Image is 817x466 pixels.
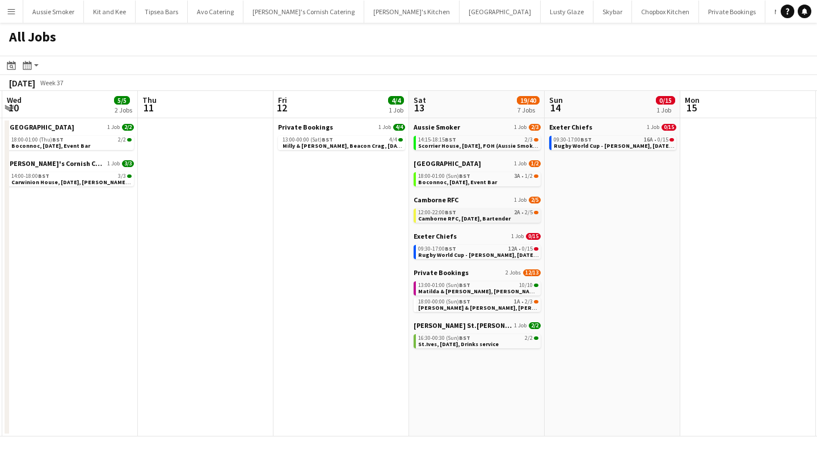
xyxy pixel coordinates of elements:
button: Tipsea Bars [136,1,188,23]
span: 09:30-17:00 [418,246,456,252]
div: [DATE] [9,77,35,89]
span: 2/5 [525,210,533,215]
span: 0/15 [526,233,541,240]
span: BST [322,136,333,143]
span: 16:30-00:30 (Sun) [418,335,470,341]
span: Sun [549,95,563,105]
span: 13 [412,101,426,114]
span: 1 Job [514,197,527,203]
a: 16:30-00:30 (Sun)BST2/2St.Ives, [DATE], Drinks service [418,334,538,347]
button: Aussie Smoker [23,1,84,23]
span: 0/15 [522,246,533,252]
span: BST [445,136,456,143]
span: 1 Job [511,233,524,240]
span: 2/3 [525,137,533,143]
span: BST [459,281,470,289]
span: BST [52,136,64,143]
div: Aussie Smoker1 Job2/314:15-18:15BST2/3Scorrier House, [DATE], FOH (Aussie Smoker) [414,123,541,159]
span: 1/2 [534,174,538,178]
span: Private Bookings [414,268,469,277]
span: 2/2 [529,322,541,329]
span: BST [445,209,456,216]
button: [GEOGRAPHIC_DATA] [460,1,541,23]
button: [PERSON_NAME]'s Cornish Catering [243,1,364,23]
div: • [418,173,538,179]
div: [GEOGRAPHIC_DATA]1 Job2/218:00-01:00 (Thu)BST2/2Boconnoc, [DATE], Event Bar [7,123,134,159]
span: 1 Job [107,160,120,167]
span: 4/4 [389,137,397,143]
a: 14:00-18:00BST3/3Carwinion House, [DATE], [PERSON_NAME]'s Catering [11,172,132,185]
span: Rugby World Cup - Sandy Park, 13th September, Match Day Bar [418,251,577,259]
a: [PERSON_NAME] St.[PERSON_NAME]1 Job2/2 [414,321,541,330]
a: 09:30-17:00BST16A•0/15Rugby World Cup - [PERSON_NAME], [DATE], Match Day Bar [554,136,674,149]
span: BST [459,334,470,342]
span: 5/5 [114,96,130,105]
span: 13:00-00:00 (Sat) [283,137,333,143]
span: 2/2 [127,138,132,142]
span: 14:15-18:15 [418,137,456,143]
span: 4/4 [388,96,404,105]
span: 0/15 [669,138,674,142]
span: 12/13 [523,269,541,276]
span: 2/5 [534,211,538,214]
span: Camborne RFC, 13th September, Bartender [418,215,511,222]
span: Week 37 [37,78,66,87]
span: 15 [683,101,700,114]
span: 13:00-01:00 (Sun) [418,282,470,288]
span: BST [459,298,470,305]
span: 2/3 [534,138,538,142]
span: 1/2 [525,173,533,179]
span: 2/3 [534,300,538,303]
div: 2 Jobs [115,106,132,114]
span: BST [38,172,49,180]
span: Scorrier House, 13th September, FOH (Aussie Smoker) [418,142,541,149]
span: 18:00-01:00 (Thu) [11,137,64,143]
div: • [554,137,674,143]
span: Mon [685,95,700,105]
span: 2/2 [118,137,126,143]
span: 0/15 [534,247,538,251]
button: [PERSON_NAME]'s Kitchen [364,1,460,23]
span: Carwinion House, 10th September, Kerra's Catering [11,178,157,186]
a: 18:00-00:00 (Sun)BST1A•2/3[PERSON_NAME] & [PERSON_NAME], [PERSON_NAME], [DATE] [418,298,538,311]
a: 13:00-00:00 (Sat)BST4/4Milly & [PERSON_NAME], Beacon Crag, [DATE] [283,136,403,149]
a: 13:00-01:00 (Sun)BST10/10Matilda & [PERSON_NAME], [PERSON_NAME],[DATE] [418,281,538,294]
span: 3/3 [122,160,134,167]
span: 18:00-01:00 (Sun) [418,173,470,179]
span: Milly & Sam, Beacon Crag, 12th September [283,142,406,149]
span: 0/15 [656,96,675,105]
span: St.Ives, 13th September, Drinks service [418,340,499,348]
span: 3A [514,173,520,179]
button: Skybar [593,1,632,23]
span: 2/3 [529,124,541,131]
div: [PERSON_NAME] St.[PERSON_NAME]1 Job2/216:30-00:30 (Sun)BST2/2St.Ives, [DATE], Drinks service [414,321,541,351]
a: Exeter Chiefs1 Job0/15 [414,232,541,240]
span: 10/10 [534,284,538,287]
span: 1 Job [514,322,527,329]
a: [PERSON_NAME]'s Cornish Catering1 Job3/3 [7,159,134,168]
div: 1 Job [389,106,403,114]
span: 2/5 [529,197,541,203]
span: Boconnoc, 13th September, Event Bar [418,178,497,186]
span: Boconnoc, 10th September, Event Bar [11,142,90,149]
div: 7 Jobs [517,106,539,114]
button: Private Bookings [699,1,765,23]
span: 1A [514,299,520,305]
div: [GEOGRAPHIC_DATA]1 Job1/218:00-01:00 (Sun)BST3A•1/2Boconnoc, [DATE], Event Bar [414,159,541,195]
span: 2/2 [525,335,533,341]
span: Exeter Chiefs [549,123,592,131]
span: 3/3 [118,173,126,179]
a: 12:00-22:00BST2A•2/5Camborne RFC, [DATE], Bartender [418,209,538,222]
button: Lusty Glaze [541,1,593,23]
span: 12:00-22:00 [418,210,456,215]
a: 18:00-01:00 (Sun)BST3A•1/2Boconnoc, [DATE], Event Bar [418,172,538,185]
span: Exeter Chiefs [414,232,457,240]
span: Fri [278,95,287,105]
span: Olivia & James, Cubert, 13th September [418,304,584,311]
a: Private Bookings2 Jobs12/13 [414,268,541,277]
div: 1 Job [656,106,675,114]
span: BST [580,136,592,143]
span: 11 [141,101,157,114]
span: 10/10 [519,282,533,288]
a: [GEOGRAPHIC_DATA]1 Job1/2 [414,159,541,168]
